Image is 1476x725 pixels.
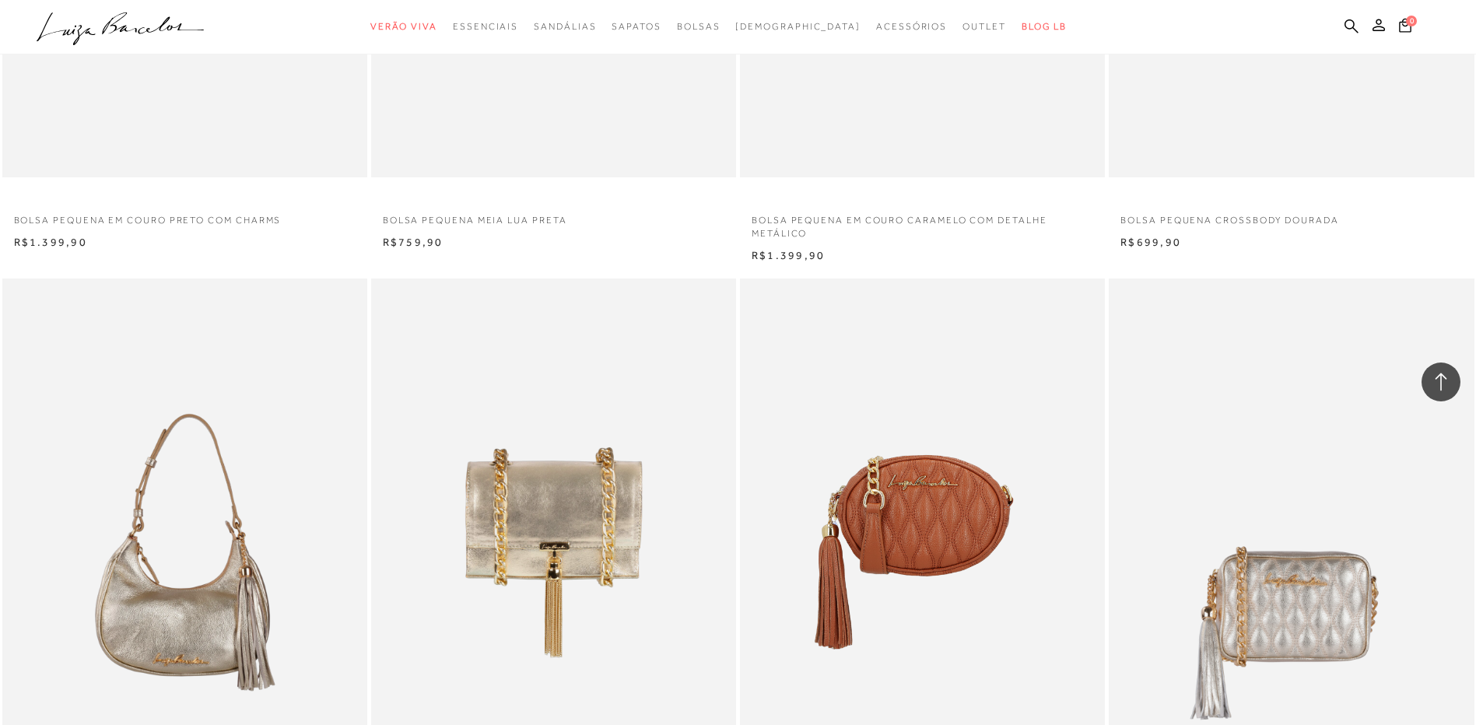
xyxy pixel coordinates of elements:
span: BLOG LB [1022,21,1067,32]
button: 0 [1394,17,1416,38]
span: Sapatos [612,21,661,32]
a: noSubCategoriesText [735,12,861,41]
a: categoryNavScreenReaderText [534,12,596,41]
a: categoryNavScreenReaderText [962,12,1006,41]
span: Verão Viva [370,21,437,32]
span: Acessórios [876,21,947,32]
a: BOLSA PEQUENA CROSSBODY DOURADA [1109,205,1474,227]
a: categoryNavScreenReaderText [612,12,661,41]
span: R$1.399,90 [14,236,87,248]
a: BOLSA PEQUENA EM COURO PRETO COM CHARMS [2,205,367,227]
span: Outlet [962,21,1006,32]
span: Sandálias [534,21,596,32]
span: Bolsas [677,21,720,32]
span: R$699,90 [1120,236,1181,248]
a: categoryNavScreenReaderText [370,12,437,41]
a: BOLSA PEQUENA MEIA LUA PRETA [371,205,736,227]
span: [DEMOGRAPHIC_DATA] [735,21,861,32]
a: categoryNavScreenReaderText [876,12,947,41]
span: Essenciais [453,21,518,32]
a: categoryNavScreenReaderText [677,12,720,41]
span: 0 [1406,16,1417,26]
a: BLOG LB [1022,12,1067,41]
span: R$1.399,90 [752,249,825,261]
a: BOLSA PEQUENA EM COURO CARAMELO COM DETALHE METÁLICO [740,205,1105,240]
span: R$759,90 [383,236,444,248]
a: categoryNavScreenReaderText [453,12,518,41]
